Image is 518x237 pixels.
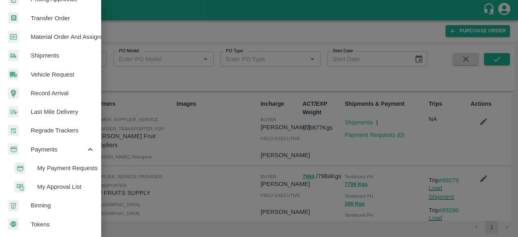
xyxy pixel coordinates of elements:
span: Last Mile Delivery [31,107,95,116]
span: Transfer Order [31,14,95,23]
span: Payments [31,145,86,154]
img: payment [15,162,25,174]
span: Regrade Trackers [31,126,95,135]
img: payment [8,143,19,155]
img: shipments [8,50,19,62]
span: Tokens [31,220,95,229]
img: bin [8,200,19,211]
span: Binning [31,201,95,210]
span: Record Arrival [31,89,95,98]
a: paymentMy Payment Requests [6,159,101,177]
img: delivery [8,106,19,118]
img: recordArrival [8,88,19,99]
img: whTransfer [8,12,19,24]
img: vehicle [8,68,19,80]
span: My Payment Requests [37,164,95,173]
span: Shipments [31,51,95,60]
span: Vehicle Request [31,70,95,79]
img: whTracker [8,125,19,137]
img: tokens [8,218,19,230]
a: approvalMy Approval List [6,177,101,196]
span: Material Order And Assignment [31,32,95,41]
span: My Approval List [37,182,95,191]
img: approval [15,181,25,193]
img: centralMaterial [8,31,19,43]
